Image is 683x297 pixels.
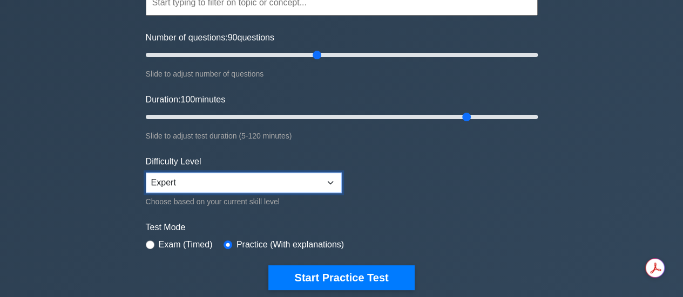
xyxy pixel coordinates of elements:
label: Difficulty Level [146,155,201,168]
div: Slide to adjust test duration (5-120 minutes) [146,129,538,142]
label: Practice (With explanations) [236,238,344,251]
label: Number of questions: questions [146,31,274,44]
span: 90 [228,33,238,42]
label: Exam (Timed) [159,238,213,251]
label: Test Mode [146,221,538,234]
div: Slide to adjust number of questions [146,67,538,80]
button: Start Practice Test [268,265,414,290]
span: 100 [180,95,195,104]
label: Duration: minutes [146,93,226,106]
div: Choose based on your current skill level [146,195,342,208]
